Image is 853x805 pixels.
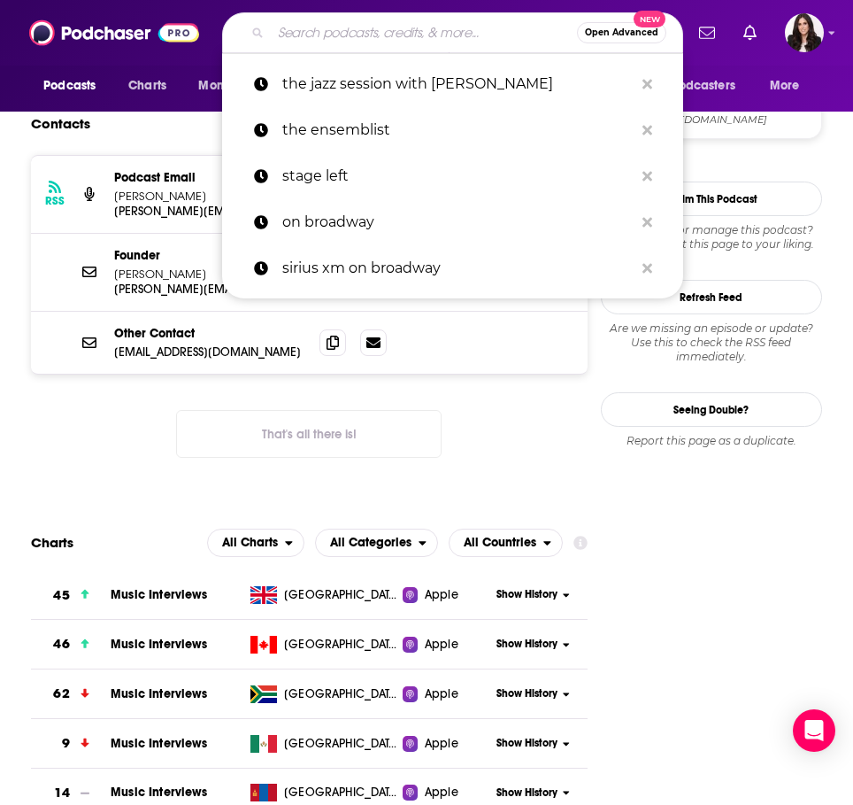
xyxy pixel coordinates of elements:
[284,685,399,703] span: South Africa
[114,204,305,219] p: [PERSON_NAME][EMAIL_ADDRESS][DOMAIN_NAME]
[464,537,536,549] span: All Countries
[114,344,305,360] p: [EMAIL_ADDRESS][DOMAIN_NAME]
[222,153,683,199] a: stage left
[31,534,73,551] h2: Charts
[284,735,399,753] span: Mexico
[207,529,304,557] button: open menu
[785,13,824,52] span: Logged in as RebeccaShapiro
[271,19,577,47] input: Search podcasts, credits, & more...
[111,686,207,701] a: Music Interviews
[114,326,305,341] p: Other Contact
[315,529,438,557] h2: Categories
[425,735,458,753] span: Apple
[282,61,634,107] p: the jazz session with jason crane
[114,267,305,282] p: [PERSON_NAME]
[111,785,207,800] a: Music Interviews
[601,182,822,216] button: Claim This Podcast
[222,199,683,245] a: on broadway
[198,74,261,98] span: Monitoring
[601,223,822,237] span: Do you host or manage this podcast?
[601,280,822,314] button: Refresh Feed
[770,74,800,98] span: More
[491,786,575,801] button: Show History
[53,634,69,654] h3: 46
[114,282,305,297] p: [PERSON_NAME][EMAIL_ADDRESS][DOMAIN_NAME]
[577,22,666,43] button: Open AdvancedNew
[54,783,69,803] h3: 14
[29,16,199,50] img: Podchaser - Follow, Share and Rate Podcasts
[243,685,403,703] a: [GEOGRAPHIC_DATA]
[496,686,557,701] span: Show History
[53,684,69,704] h3: 62
[222,61,683,107] a: the jazz session with [PERSON_NAME]
[601,392,822,427] a: Seeing Double?
[736,18,764,48] a: Show notifications dropdown
[282,153,634,199] p: stage left
[785,13,824,52] button: Show profile menu
[585,28,658,37] span: Open Advanced
[282,199,634,245] p: on broadway
[114,189,305,204] p: [PERSON_NAME]
[653,113,814,127] span: https://www.patreon.com/thejazzsession
[222,107,683,153] a: the ensemblist
[496,637,557,652] span: Show History
[176,410,442,458] button: Nothing here.
[114,248,305,263] p: Founder
[609,94,814,131] a: Patreon[URL][DOMAIN_NAME]
[222,245,683,291] a: sirius xm on broadway
[111,587,207,602] a: Music Interviews
[53,585,69,606] h3: 45
[634,11,665,27] span: New
[243,735,403,753] a: [GEOGRAPHIC_DATA]
[601,223,822,252] div: Claim and edit this page to your liking.
[757,69,822,103] button: open menu
[45,194,65,208] h3: RSS
[284,784,399,801] span: Mongolia
[491,736,575,751] button: Show History
[330,537,411,549] span: All Categories
[186,69,284,103] button: open menu
[449,529,563,557] button: open menu
[117,69,177,103] a: Charts
[639,69,761,103] button: open menu
[403,685,491,703] a: Apple
[601,434,822,448] div: Report this page as a duplicate.
[491,637,575,652] button: Show History
[491,587,575,602] button: Show History
[31,571,111,620] a: 45
[425,685,458,703] span: Apple
[403,636,491,654] a: Apple
[403,784,491,801] a: Apple
[243,586,403,604] a: [GEOGRAPHIC_DATA]
[282,107,634,153] p: the ensemblist
[403,586,491,604] a: Apple
[31,69,119,103] button: open menu
[31,620,111,669] a: 46
[31,670,111,718] a: 62
[496,587,557,602] span: Show History
[31,107,90,141] h2: Contacts
[425,586,458,604] span: Apple
[128,74,166,98] span: Charts
[785,13,824,52] img: User Profile
[243,636,403,654] a: [GEOGRAPHIC_DATA]
[207,529,304,557] h2: Platforms
[222,12,683,53] div: Search podcasts, credits, & more...
[222,537,278,549] span: All Charts
[496,786,557,801] span: Show History
[111,637,207,652] a: Music Interviews
[403,735,491,753] a: Apple
[425,784,458,801] span: Apple
[425,636,458,654] span: Apple
[31,719,111,768] a: 9
[315,529,438,557] button: open menu
[282,245,634,291] p: sirius xm on broadway
[692,18,722,48] a: Show notifications dropdown
[43,74,96,98] span: Podcasts
[111,736,207,751] a: Music Interviews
